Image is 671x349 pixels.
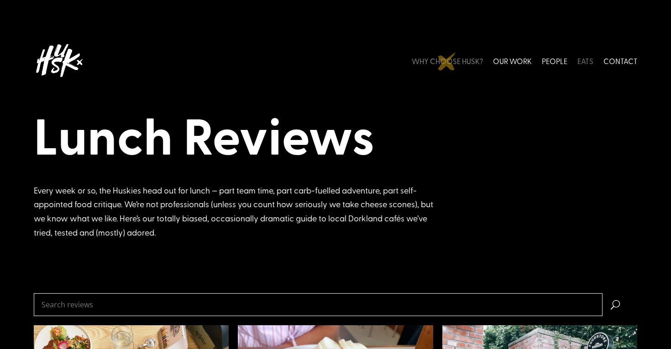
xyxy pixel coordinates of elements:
a: OUR WORK [493,40,532,81]
img: Husk logo [34,40,84,81]
div: Every week or so, the Huskies head out for lunch — part team time, part carb-fuelled adventure, p... [34,183,445,239]
span: U [603,293,637,316]
a: CONTACT [603,40,638,81]
input: Search reviews [34,293,603,316]
a: PEOPLE [542,40,567,81]
a: EATS [577,40,593,81]
a: WHY CHOOSE HUSK? [412,40,483,81]
h1: Lunch Reviews [34,105,638,170]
